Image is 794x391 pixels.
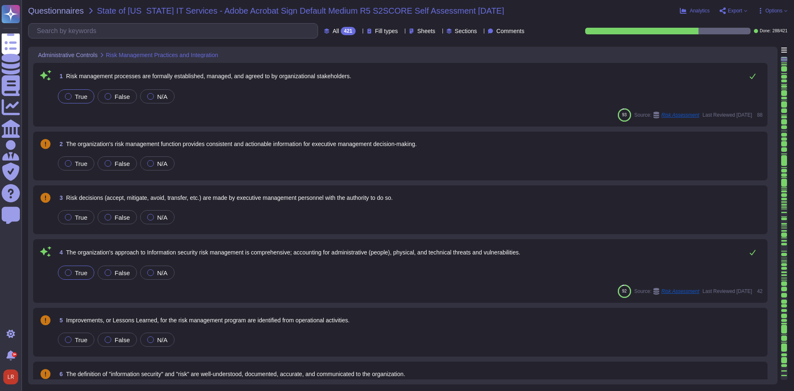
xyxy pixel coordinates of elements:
[66,371,405,377] span: The definition of "information security" and "risk" are well-understood, documented, accurate, an...
[680,7,710,14] button: Analytics
[75,214,87,221] span: True
[634,288,699,295] span: Source:
[115,93,130,100] span: False
[33,24,318,38] input: Search by keywords
[56,371,63,377] span: 6
[66,249,520,256] span: The organization's approach to Information security risk management is comprehensive; accounting ...
[634,112,699,118] span: Source:
[38,52,98,58] span: Administrative Controls
[690,8,710,13] span: Analytics
[661,289,699,294] span: Risk Assessment
[157,160,167,167] span: N/A
[28,7,84,15] span: Questionnaires
[66,141,417,147] span: The organization's risk management function provides consistent and actionable information for ex...
[157,93,167,100] span: N/A
[75,93,87,100] span: True
[66,194,393,201] span: Risk decisions (accept, mitigate, avoid, transfer, etc.) are made by executive management personn...
[332,28,339,34] span: All
[703,113,752,118] span: Last Reviewed [DATE]
[56,195,63,201] span: 3
[157,214,167,221] span: N/A
[496,28,524,34] span: Comments
[75,336,87,343] span: True
[75,160,87,167] span: True
[115,269,130,276] span: False
[772,29,787,33] span: 288 / 421
[341,27,356,35] div: 421
[703,289,752,294] span: Last Reviewed [DATE]
[115,336,130,343] span: False
[115,160,130,167] span: False
[97,7,504,15] span: State of [US_STATE] IT Services - Adobe Acrobat Sign Default Medium R5 S2SCORE Self Assessment [D...
[56,317,63,323] span: 5
[157,269,167,276] span: N/A
[66,317,350,324] span: Improvements, or Lessons Learned, for the risk management program are identified from operational...
[12,352,17,357] div: 9+
[455,28,477,34] span: Sections
[760,29,771,33] span: Done:
[75,269,87,276] span: True
[622,289,627,293] span: 92
[56,249,63,255] span: 4
[115,214,130,221] span: False
[765,8,782,13] span: Options
[622,113,627,117] span: 93
[56,73,63,79] span: 1
[728,8,742,13] span: Export
[756,289,763,294] span: 42
[106,52,218,58] span: Risk Management Practices and Integration
[3,369,18,384] img: user
[375,28,398,34] span: Fill types
[417,28,435,34] span: Sheets
[661,113,699,118] span: Risk Assessment
[756,113,763,118] span: 88
[157,336,167,343] span: N/A
[2,368,24,386] button: user
[66,73,352,79] span: Risk management processes are formally established, managed, and agreed to by organizational stak...
[56,141,63,147] span: 2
